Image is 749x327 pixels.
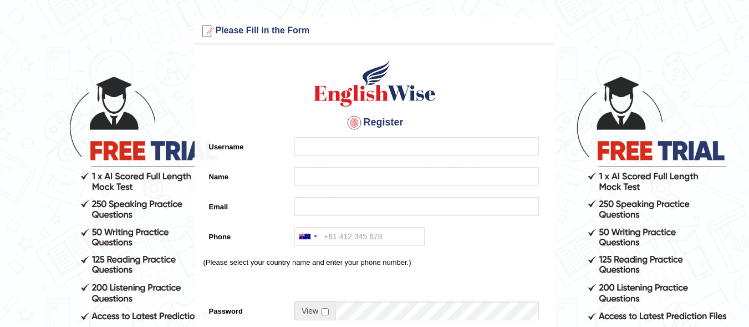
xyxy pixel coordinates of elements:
[203,137,289,152] label: Username
[203,257,546,268] p: (Please select your country name and enter your phone number.)
[203,114,546,132] h4: Register
[295,228,320,245] div: Australia: +61
[203,301,289,316] label: Password
[203,197,289,212] label: Email
[312,58,438,108] img: Logo of English Wise create a new account for intelligent practice with AI
[322,308,329,315] input: Show/Hide Password
[294,227,425,246] input: +61 412 345 678
[203,227,289,242] label: Phone
[198,22,552,40] h3: Please Fill in the Form
[203,167,289,182] label: Name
